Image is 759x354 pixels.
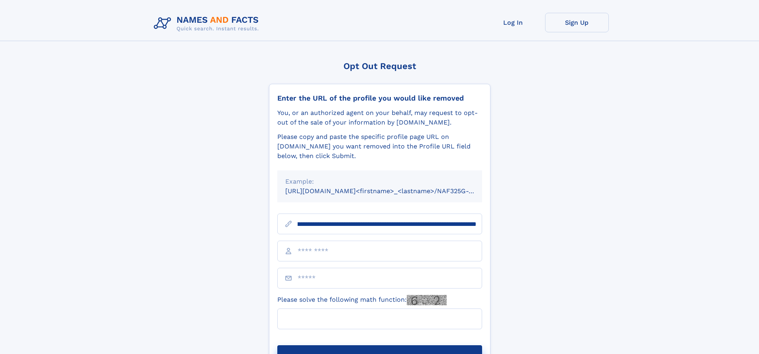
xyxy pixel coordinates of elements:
[151,13,265,34] img: Logo Names and Facts
[285,177,474,186] div: Example:
[545,13,609,32] a: Sign Up
[277,132,482,161] div: Please copy and paste the specific profile page URL on [DOMAIN_NAME] you want removed into the Pr...
[481,13,545,32] a: Log In
[285,187,497,195] small: [URL][DOMAIN_NAME]<firstname>_<lastname>/NAF325G-xxxxxxxx
[277,295,447,305] label: Please solve the following math function:
[269,61,490,71] div: Opt Out Request
[277,94,482,103] div: Enter the URL of the profile you would like removed
[277,108,482,127] div: You, or an authorized agent on your behalf, may request to opt-out of the sale of your informatio...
